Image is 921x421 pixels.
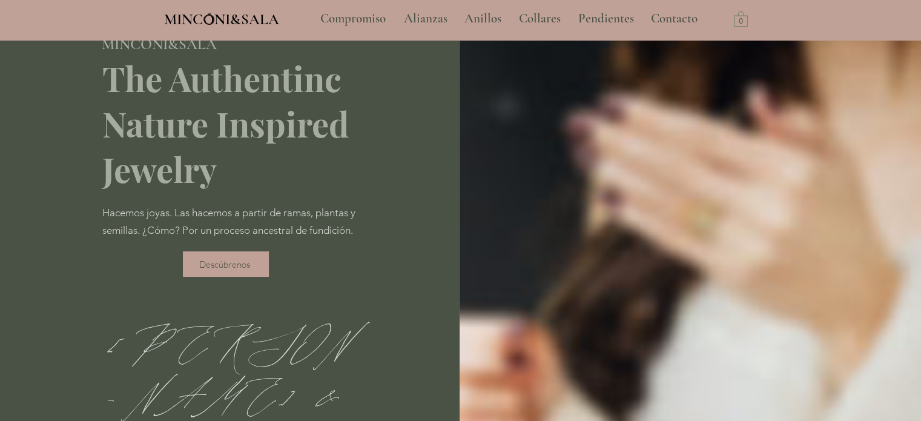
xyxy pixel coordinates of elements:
[314,4,392,34] p: Compromiso
[642,4,707,34] a: Contacto
[455,4,510,34] a: Anillos
[164,8,279,28] a: MINCONI&SALA
[311,4,395,34] a: Compromiso
[458,4,507,34] p: Anillos
[164,10,279,28] span: MINCONI&SALA
[739,18,743,26] text: 0
[734,10,748,27] a: Carrito con 0 ítems
[510,4,569,34] a: Collares
[395,4,455,34] a: Alianzas
[398,4,454,34] p: Alianzas
[204,13,214,25] img: Minconi Sala
[572,4,640,34] p: Pendientes
[645,4,704,34] p: Contacto
[288,4,731,34] nav: Sitio
[569,4,642,34] a: Pendientes
[513,4,567,34] p: Collares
